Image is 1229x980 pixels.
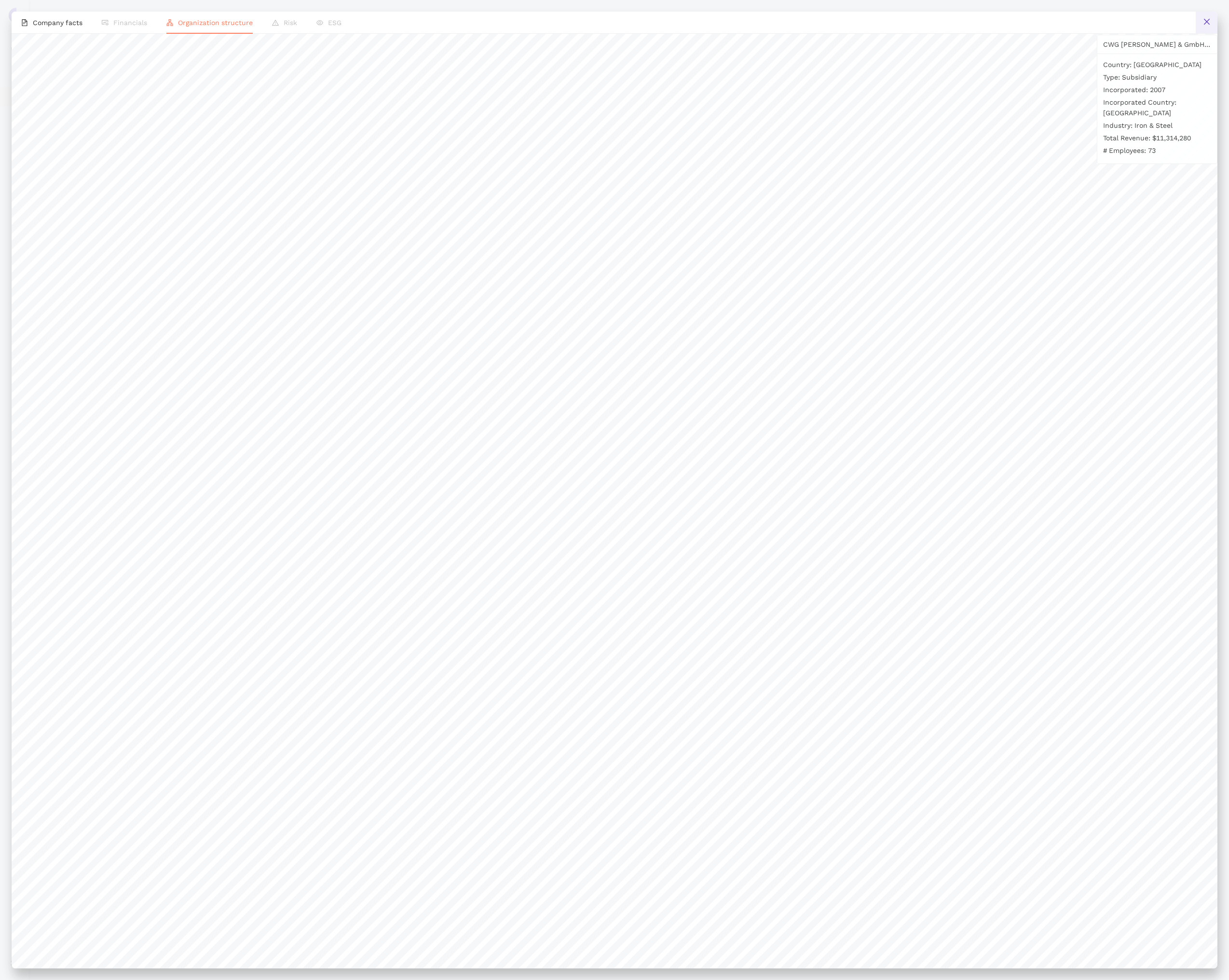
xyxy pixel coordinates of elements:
[166,19,173,26] span: apartment
[1103,120,1211,131] p: Industry: Iron & Steel
[272,19,279,26] span: warning
[1103,35,1211,54] div: CWG [PERSON_NAME] & GmbH Co KG
[1103,72,1211,82] p: Type: Subsidiary
[102,19,109,26] span: fund-view
[1103,97,1211,118] p: Incorporated Country: [GEOGRAPHIC_DATA]
[1103,145,1211,156] p: # Employees: 73
[328,19,341,27] span: ESG
[1103,84,1211,95] p: Incorporated: 2007
[178,19,253,27] span: Organization structure
[284,19,297,27] span: Risk
[113,19,147,27] span: Financials
[1103,133,1211,143] p: Total Revenue: $11,314,280
[1196,12,1217,33] button: close
[33,19,82,27] span: Company facts
[1103,59,1211,70] p: Country: [GEOGRAPHIC_DATA]
[1203,18,1211,26] span: close
[316,19,323,26] span: eye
